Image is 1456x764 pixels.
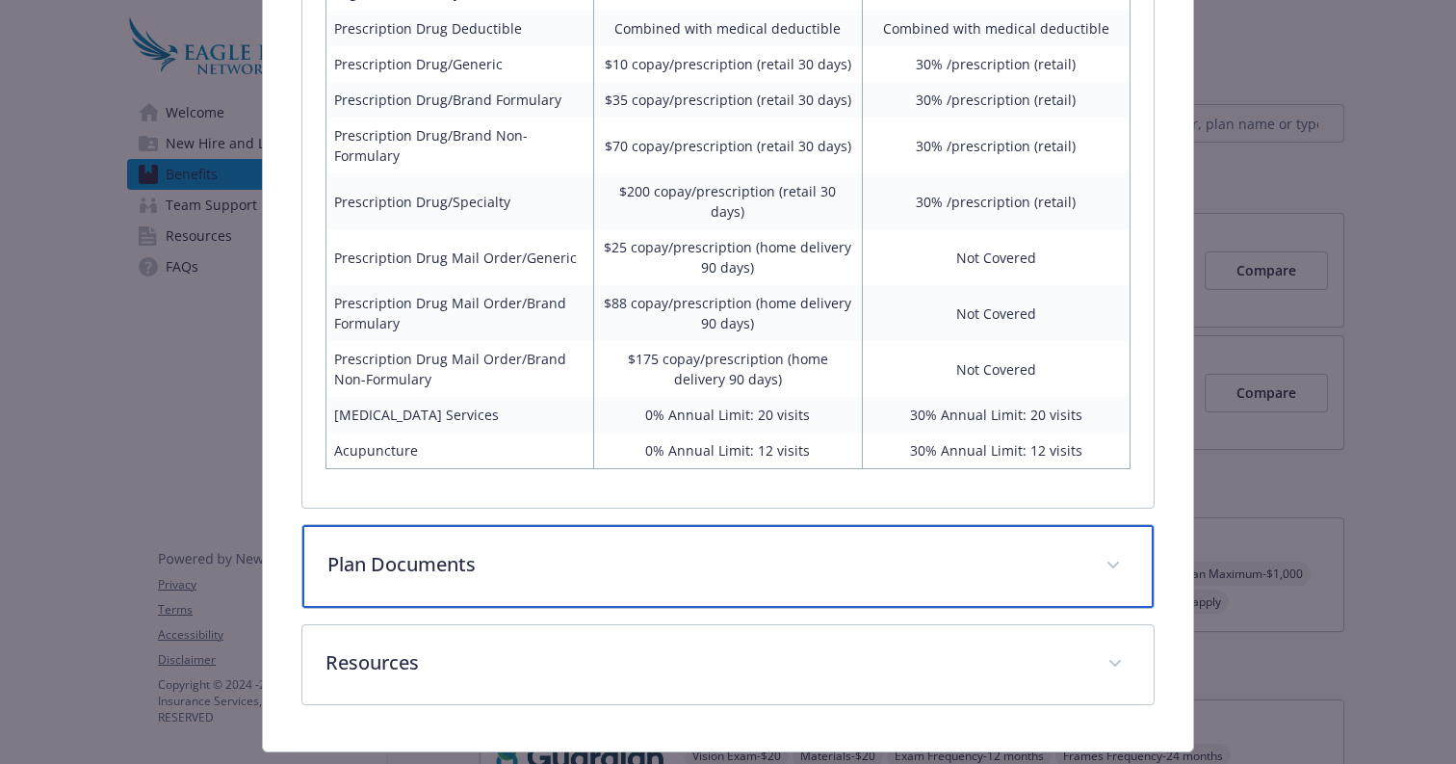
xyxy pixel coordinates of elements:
[326,433,594,469] td: Acupuncture
[594,173,862,229] td: $200 copay/prescription (retail 30 days)
[862,341,1130,397] td: Not Covered
[594,118,862,173] td: $70 copay/prescription (retail 30 days)
[862,82,1130,118] td: 30% /prescription (retail)
[326,285,594,341] td: Prescription Drug Mail Order/Brand Formulary
[326,118,594,173] td: Prescription Drug/Brand Non-Formulary
[862,118,1130,173] td: 30% /prescription (retail)
[326,173,594,229] td: Prescription Drug/Specialty
[302,525,1154,608] div: Plan Documents
[862,11,1130,46] td: Combined with medical deductible
[594,341,862,397] td: $175 copay/prescription (home delivery 90 days)
[862,46,1130,82] td: 30% /prescription (retail)
[594,285,862,341] td: $88 copay/prescription (home delivery 90 days)
[326,82,594,118] td: Prescription Drug/Brand Formulary
[326,46,594,82] td: Prescription Drug/Generic
[326,341,594,397] td: Prescription Drug Mail Order/Brand Non-Formulary
[594,46,862,82] td: $10 copay/prescription (retail 30 days)
[862,229,1130,285] td: Not Covered
[594,229,862,285] td: $25 copay/prescription (home delivery 90 days)
[594,397,862,433] td: 0% Annual Limit: 20 visits
[327,550,1082,579] p: Plan Documents
[594,433,862,469] td: 0% Annual Limit: 12 visits
[862,397,1130,433] td: 30% Annual Limit: 20 visits
[862,433,1130,469] td: 30% Annual Limit: 12 visits
[302,625,1154,704] div: Resources
[325,648,1084,677] p: Resources
[326,397,594,433] td: [MEDICAL_DATA] Services
[594,82,862,118] td: $35 copay/prescription (retail 30 days)
[594,11,862,46] td: Combined with medical deductible
[326,11,594,46] td: Prescription Drug Deductible
[862,285,1130,341] td: Not Covered
[326,229,594,285] td: Prescription Drug Mail Order/Generic
[862,173,1130,229] td: 30% /prescription (retail)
